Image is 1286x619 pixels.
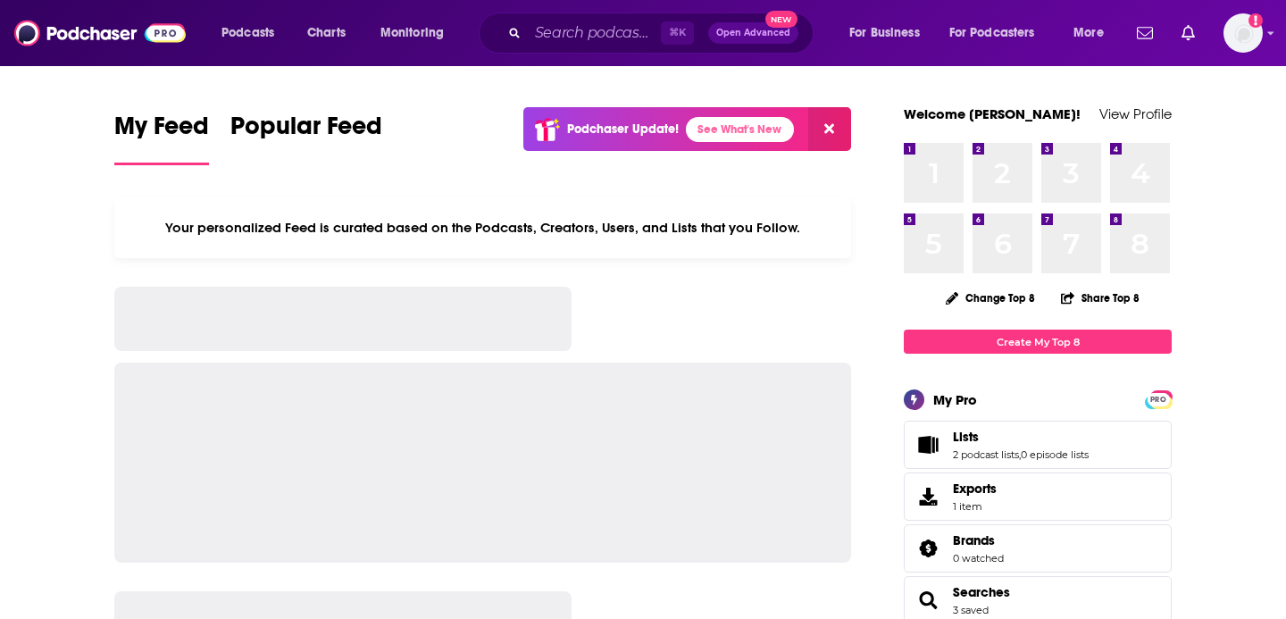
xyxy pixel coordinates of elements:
[837,19,942,47] button: open menu
[953,584,1010,600] a: Searches
[953,532,995,548] span: Brands
[708,22,798,44] button: Open AdvancedNew
[380,21,444,46] span: Monitoring
[230,111,382,165] a: Popular Feed
[1021,448,1089,461] a: 0 episode lists
[910,484,946,509] span: Exports
[14,16,186,50] img: Podchaser - Follow, Share and Rate Podcasts
[904,330,1172,354] a: Create My Top 8
[953,532,1004,548] a: Brands
[114,197,851,258] div: Your personalized Feed is curated based on the Podcasts, Creators, Users, and Lists that you Follow.
[114,111,209,165] a: My Feed
[567,121,679,137] p: Podchaser Update!
[368,19,467,47] button: open menu
[1223,13,1263,53] img: User Profile
[1223,13,1263,53] span: Logged in as Marketing09
[953,481,997,497] span: Exports
[935,287,1046,309] button: Change Top 8
[1019,448,1021,461] span: ,
[953,552,1004,565] a: 0 watched
[307,21,346,46] span: Charts
[1248,13,1263,28] svg: Add a profile image
[686,117,794,142] a: See What's New
[953,604,989,616] a: 3 saved
[933,391,977,408] div: My Pro
[661,21,694,45] span: ⌘ K
[230,111,382,152] span: Popular Feed
[953,429,1089,445] a: Lists
[1148,392,1169,406] a: PRO
[849,21,920,46] span: For Business
[765,11,797,28] span: New
[953,448,1019,461] a: 2 podcast lists
[496,13,831,54] div: Search podcasts, credits, & more...
[910,588,946,613] a: Searches
[221,21,274,46] span: Podcasts
[904,524,1172,573] span: Brands
[1099,105,1172,122] a: View Profile
[938,19,1061,47] button: open menu
[1060,280,1140,315] button: Share Top 8
[1061,19,1126,47] button: open menu
[949,21,1035,46] span: For Podcasters
[1130,18,1160,48] a: Show notifications dropdown
[296,19,356,47] a: Charts
[910,536,946,561] a: Brands
[1174,18,1202,48] a: Show notifications dropdown
[904,105,1081,122] a: Welcome [PERSON_NAME]!
[953,500,997,513] span: 1 item
[904,421,1172,469] span: Lists
[1148,393,1169,406] span: PRO
[716,29,790,38] span: Open Advanced
[904,473,1172,521] a: Exports
[1223,13,1263,53] button: Show profile menu
[114,111,209,152] span: My Feed
[209,19,297,47] button: open menu
[528,19,661,47] input: Search podcasts, credits, & more...
[1073,21,1104,46] span: More
[953,429,979,445] span: Lists
[910,432,946,457] a: Lists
